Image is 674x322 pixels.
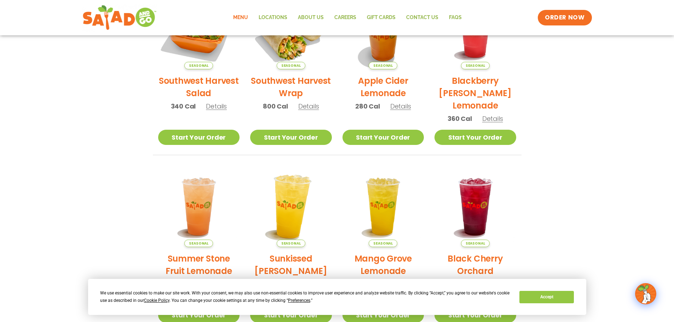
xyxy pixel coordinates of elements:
h2: Southwest Harvest Salad [158,75,240,99]
span: Seasonal [184,62,213,69]
a: Start Your Order [250,130,332,145]
span: Preferences [288,298,310,303]
span: Details [390,102,411,111]
a: FAQs [444,10,467,26]
span: Seasonal [369,240,397,247]
span: Seasonal [184,240,213,247]
h2: Black Cherry Orchard Lemonade [434,252,516,289]
span: Seasonal [277,62,305,69]
a: About Us [293,10,329,26]
a: Start Your Order [434,130,516,145]
img: Product photo for Summer Stone Fruit Lemonade [158,166,240,247]
h2: Sunkissed [PERSON_NAME] [250,252,332,277]
a: GIFT CARDS [362,10,401,26]
span: Seasonal [461,240,490,247]
span: Details [298,102,319,111]
h2: Southwest Harvest Wrap [250,75,332,99]
span: 360 Cal [448,114,472,123]
nav: Menu [228,10,467,26]
div: We use essential cookies to make our site work. With your consent, we may also use non-essential ... [100,289,511,304]
h2: Mango Grove Lemonade [342,252,424,277]
a: Contact Us [401,10,444,26]
img: Product photo for Sunkissed Yuzu Lemonade [243,158,339,254]
span: 800 Cal [263,101,288,111]
a: Locations [253,10,293,26]
img: new-SAG-logo-768×292 [82,4,157,32]
span: 280 Cal [355,101,380,111]
h2: Blackberry [PERSON_NAME] Lemonade [434,75,516,112]
span: ORDER NOW [545,13,584,22]
div: Cookie Consent Prompt [88,279,586,315]
span: Seasonal [277,240,305,247]
a: Careers [329,10,362,26]
span: Seasonal [461,62,490,69]
span: Cookie Policy [144,298,169,303]
span: Seasonal [369,62,397,69]
a: ORDER NOW [538,10,592,25]
span: Details [206,102,227,111]
h2: Summer Stone Fruit Lemonade [158,252,240,277]
img: Product photo for Mango Grove Lemonade [342,166,424,247]
span: Details [482,114,503,123]
span: 340 Cal [171,101,196,111]
h2: Apple Cider Lemonade [342,75,424,99]
a: Menu [228,10,253,26]
a: Start Your Order [342,130,424,145]
a: Start Your Order [158,130,240,145]
img: wpChatIcon [636,284,656,304]
img: Product photo for Black Cherry Orchard Lemonade [434,166,516,247]
button: Accept [519,291,574,303]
